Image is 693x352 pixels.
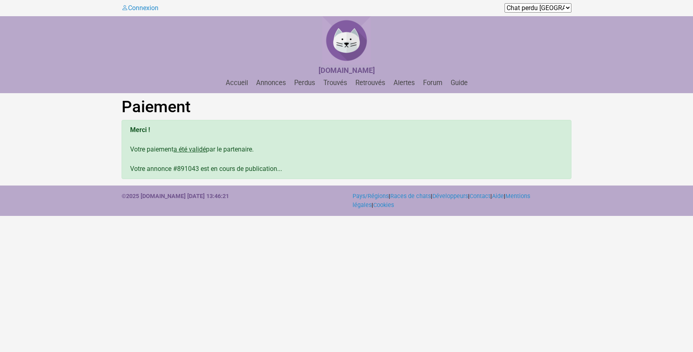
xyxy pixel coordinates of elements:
a: Alertes [390,79,418,87]
img: Chat Perdu Belgique [322,16,371,65]
a: Guide [447,79,471,87]
a: Pays/Régions [353,193,389,200]
a: Races de chats [390,193,431,200]
b: Merci ! [130,126,150,134]
a: Trouvés [320,79,351,87]
a: Annonces [253,79,289,87]
div: Votre paiement par le partenaire. Votre annonce #891043 est en cours de publication... [122,120,571,179]
a: Retrouvés [352,79,389,87]
a: Mentions légales [353,193,530,209]
a: Développeurs [432,193,468,200]
strong: ©2025 [DOMAIN_NAME] [DATE] 13:46:21 [122,193,229,200]
a: Perdus [291,79,319,87]
a: Contact [470,193,490,200]
a: Forum [420,79,446,87]
a: [DOMAIN_NAME] [319,67,375,75]
u: a été validé [173,145,206,153]
h1: Paiement [122,97,571,117]
a: Connexion [122,4,158,12]
a: Aide [492,193,504,200]
strong: [DOMAIN_NAME] [319,66,375,75]
div: | | | | | | [346,192,577,209]
a: Accueil [222,79,251,87]
a: Cookies [373,202,394,209]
